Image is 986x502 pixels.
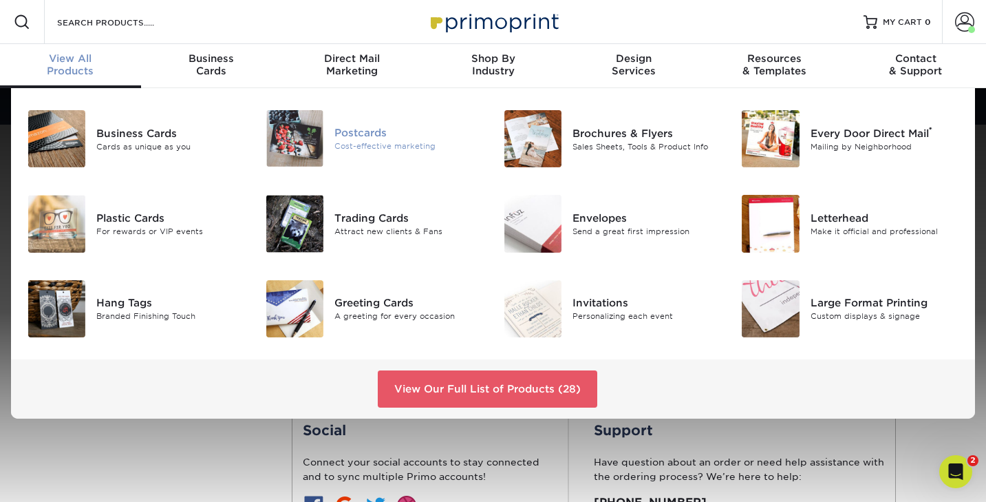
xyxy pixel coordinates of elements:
[742,280,799,337] img: Large Format Printing
[141,44,282,88] a: BusinessCards
[572,140,721,152] div: Sales Sheets, Tools & Product Info
[564,52,705,65] span: Design
[281,44,422,88] a: Direct MailMarketing
[266,110,323,167] img: Postcards
[504,275,721,343] a: Invitations Invitations Personalizing each event
[705,52,846,77] div: & Templates
[96,140,245,152] div: Cards as unique as you
[422,52,564,65] span: Shop By
[334,226,483,238] div: Attract new clients & Fans
[742,110,799,167] img: Every Door Direct Mail
[811,311,959,322] div: Custom displays & signage
[266,195,323,252] img: Trading Cards
[266,189,483,258] a: Trading Cards Trading Cards Attract new clients & Fans
[334,140,483,152] div: Cost-effective marketing
[425,7,562,36] img: Primoprint
[811,295,959,311] div: Large Format Printing
[334,125,483,140] div: Postcards
[334,295,483,311] div: Greeting Cards
[564,44,705,88] a: DesignServices
[741,189,958,258] a: Letterhead Letterhead Make it official and professional
[811,211,959,226] div: Letterhead
[422,52,564,77] div: Industry
[28,280,85,337] img: Hang Tags
[845,52,986,65] span: Contact
[28,105,245,173] a: Business Cards Business Cards Cards as unique as you
[845,44,986,88] a: Contact& Support
[845,52,986,77] div: & Support
[929,125,932,135] sup: ®
[572,226,721,238] div: Send a great first impression
[266,105,483,172] a: Postcards Postcards Cost-effective marketing
[811,125,959,140] div: Every Door Direct Mail
[96,295,245,311] div: Hang Tags
[96,226,245,238] div: For rewards or VIP events
[967,455,978,466] span: 2
[266,280,323,337] img: Greeting Cards
[504,105,721,173] a: Brochures & Flyers Brochures & Flyers Sales Sheets, Tools & Product Info
[572,311,721,322] div: Personalizing each event
[742,195,799,252] img: Letterhead
[572,125,721,140] div: Brochures & Flyers
[741,275,958,343] a: Large Format Printing Large Format Printing Custom displays & signage
[811,140,959,152] div: Mailing by Neighborhood
[422,44,564,88] a: Shop ByIndustry
[939,455,972,488] iframe: Intercom live chat
[811,226,959,238] div: Make it official and professional
[141,52,282,77] div: Cards
[281,52,422,77] div: Marketing
[504,189,721,258] a: Envelopes Envelopes Send a great first impression
[504,195,561,252] img: Envelopes
[28,195,85,252] img: Plastic Cards
[572,295,721,311] div: Invitations
[334,311,483,322] div: A greeting for every occasion
[564,52,705,77] div: Services
[56,14,190,30] input: SEARCH PRODUCTS.....
[96,311,245,322] div: Branded Finishing Touch
[572,211,721,226] div: Envelopes
[883,17,922,28] span: MY CART
[28,110,85,167] img: Business Cards
[705,44,846,88] a: Resources& Templates
[266,275,483,343] a: Greeting Cards Greeting Cards A greeting for every occasion
[141,52,282,65] span: Business
[96,211,245,226] div: Plastic Cards
[504,280,561,337] img: Invitations
[28,275,245,343] a: Hang Tags Hang Tags Branded Finishing Touch
[28,189,245,258] a: Plastic Cards Plastic Cards For rewards or VIP events
[281,52,422,65] span: Direct Mail
[334,211,483,226] div: Trading Cards
[504,110,561,167] img: Brochures & Flyers
[705,52,846,65] span: Resources
[925,17,931,27] span: 0
[96,125,245,140] div: Business Cards
[741,105,958,173] a: Every Door Direct Mail Every Door Direct Mail® Mailing by Neighborhood
[378,370,597,408] a: View Our Full List of Products (28)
